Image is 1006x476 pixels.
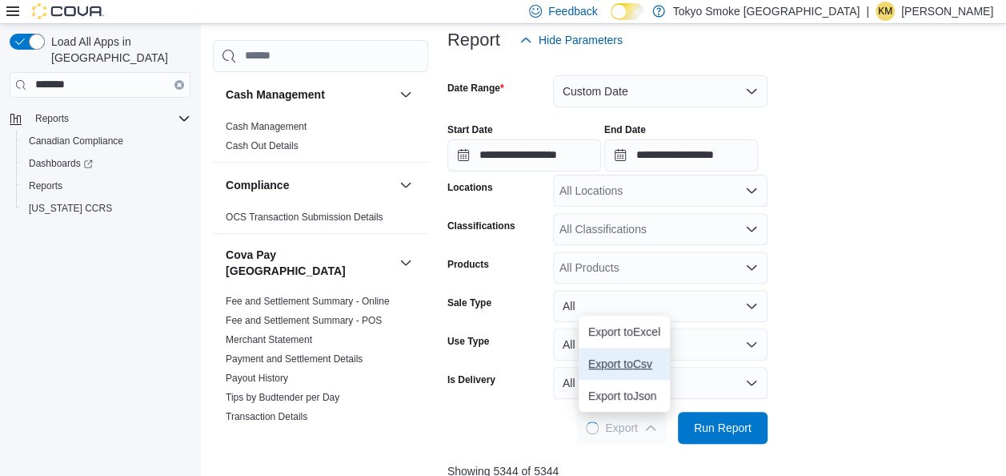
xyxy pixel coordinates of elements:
img: Cova [32,3,104,19]
span: [US_STATE] CCRS [29,202,112,215]
span: Reports [29,180,62,192]
button: Open list of options [745,261,758,274]
div: Krista Maitland [876,2,895,21]
label: Date Range [447,82,504,95]
span: Export to Csv [588,357,660,370]
input: Press the down key to open a popover containing a calendar. [604,139,758,171]
p: [PERSON_NAME] [901,2,993,21]
button: Cova Pay [GEOGRAPHIC_DATA] [396,253,415,272]
div: Cova Pay [GEOGRAPHIC_DATA] [213,292,428,433]
button: Canadian Compliance [16,130,197,152]
p: | [866,2,869,21]
span: Payout History [226,372,288,385]
span: Export [586,412,656,444]
nav: Complex example [10,101,190,261]
span: Washington CCRS [22,199,190,218]
button: Reports [29,109,75,128]
a: Tips by Budtender per Day [226,392,339,403]
button: Cova Pay [GEOGRAPHIC_DATA] [226,247,393,279]
button: Reports [3,107,197,130]
a: Reports [22,176,69,196]
span: Hide Parameters [539,32,623,48]
button: Export toJson [579,380,670,412]
button: Custom Date [553,75,768,107]
button: All [553,290,768,322]
button: LoadingExport [576,412,666,444]
label: End Date [604,123,646,136]
span: Dashboards [22,154,190,173]
button: Hide Parameters [513,24,629,56]
a: Dashboards [22,154,99,173]
a: [US_STATE] CCRS [22,199,118,218]
a: Merchant Statement [226,334,312,345]
div: Compliance [213,208,428,233]
a: OCS Transaction Submission Details [226,212,383,223]
span: Run Report [694,420,751,436]
label: Start Date [447,123,493,136]
button: Export toCsv [579,348,670,380]
span: Reports [35,112,69,125]
a: Payout History [226,373,288,384]
label: Use Type [447,335,489,348]
button: Cash Management [226,87,393,103]
span: Tips by Budtender per Day [226,391,339,404]
span: Dashboards [29,157,93,170]
span: Transaction Details [226,410,307,423]
span: Reports [29,109,190,128]
span: Merchant Statement [226,333,312,346]
a: Fee and Settlement Summary - Online [226,296,390,307]
h3: Cash Management [226,87,325,103]
a: Payment and Settlement Details [226,353,363,365]
button: Open list of options [745,223,758,236]
button: Run Report [678,412,768,444]
a: Cash Out Details [226,140,299,151]
span: Export to Json [588,389,660,402]
p: Tokyo Smoke [GEOGRAPHIC_DATA] [673,2,860,21]
span: KM [878,2,892,21]
button: Clear input [174,80,184,90]
a: Fee and Settlement Summary - POS [226,315,382,326]
span: Feedback [548,3,597,19]
label: Sale Type [447,296,491,309]
span: Fee and Settlement Summary - POS [226,314,382,327]
span: Reports [22,176,190,196]
button: Export toExcel [579,316,670,348]
button: Reports [16,175,197,197]
button: Cash Management [396,85,415,104]
button: [US_STATE] CCRS [16,197,197,220]
span: Cash Management [226,120,307,133]
div: Cash Management [213,117,428,162]
button: Open list of options [745,184,758,197]
h3: Compliance [226,177,289,193]
span: Export to Excel [588,325,660,338]
span: Cash Out Details [226,139,299,152]
span: Dark Mode [611,20,611,21]
label: Is Delivery [447,373,495,386]
span: Payment and Settlement Details [226,353,363,365]
button: All [553,367,768,399]
span: Loading [586,422,599,434]
a: Cash Management [226,121,307,132]
button: Compliance [396,175,415,195]
button: All [553,329,768,361]
label: Locations [447,181,493,194]
a: Transaction Details [226,411,307,422]
input: Dark Mode [611,3,644,20]
a: Dashboards [16,152,197,175]
label: Products [447,258,489,271]
a: Canadian Compliance [22,131,130,151]
span: Canadian Compliance [22,131,190,151]
span: Load All Apps in [GEOGRAPHIC_DATA] [45,34,190,66]
button: Compliance [226,177,393,193]
span: Canadian Compliance [29,135,123,147]
label: Classifications [447,220,515,232]
input: Press the down key to open a popover containing a calendar. [447,139,601,171]
h3: Report [447,30,500,50]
